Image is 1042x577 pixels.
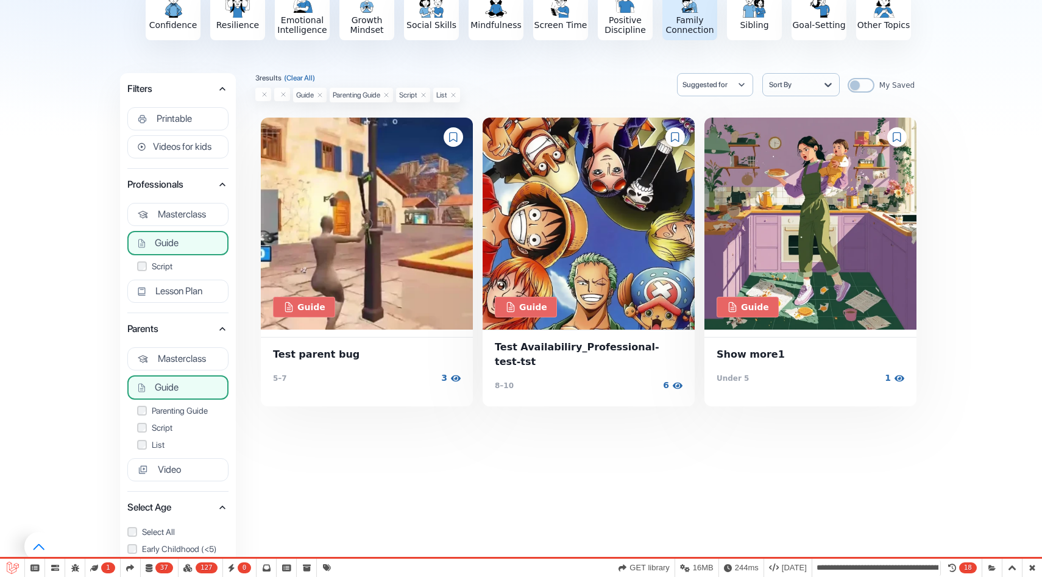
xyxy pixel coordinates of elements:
[273,373,287,384] p: 5–7
[663,379,669,392] p: 6
[137,405,219,417] label: Parenting Guide
[261,337,473,399] a: Test parent bug5–7
[127,526,229,538] label: Select All
[158,464,181,476] span: Video
[127,458,229,481] button: Video
[127,347,229,370] button: Masterclass
[127,544,137,554] input: Early Childhood (<5)
[127,499,229,516] button: Select Age
[682,79,748,91] button: Suggested for
[727,20,782,30] h3: Sibling
[127,231,229,255] button: Guide
[127,543,229,555] label: Early Childhood (<5)
[741,301,769,313] p: Guide
[792,20,846,30] h3: Goal-Setting
[137,261,147,271] input: Script
[959,562,977,573] span: 18
[127,231,229,280] div: Professionals
[483,118,695,330] img: BLJ Resource
[717,347,904,362] span: Show more1
[127,196,229,231] div: Professionals
[727,301,739,313] img: Icons__2_-1730280550.svg
[137,439,219,451] label: List
[519,301,547,313] p: Guide
[146,20,200,30] h3: Confidence
[704,337,916,399] a: Show more1Under 5
[441,372,447,384] p: 3
[885,372,891,384] p: 1
[879,78,915,93] span: My Saved
[284,73,315,83] div: (Clear All)
[297,301,325,313] p: Guide
[469,20,523,30] h3: Mindfulness
[598,15,653,35] h3: Positive Discipline
[127,80,216,97] span: Filters
[127,499,216,516] span: Select Age
[158,353,206,365] span: Masterclass
[717,373,749,384] p: Under 5
[238,562,252,573] span: 0
[127,320,229,338] button: Parents
[196,562,218,573] span: 127
[495,340,682,369] span: Test Availabiliry_Professional-test-tst
[127,280,229,308] div: Professionals
[296,91,314,99] div: Guide
[769,80,810,90] div: Sort By
[127,400,229,453] div: Guide
[127,458,229,486] div: Parents
[127,203,229,226] button: Masterclass
[155,562,173,573] span: 37
[137,440,147,450] input: List
[483,330,695,406] a: Test Availabiliry_Professional-test-tst8–10
[155,285,202,297] span: Lesson Plan
[157,113,192,125] span: Printable
[533,20,588,30] h3: Screen Time
[339,15,394,35] h3: Growth Mindset
[158,208,206,221] span: Masterclass
[137,406,147,416] input: Parenting Guide
[127,320,216,338] span: Parents
[210,20,265,30] h3: Resilience
[127,527,137,537] input: Select All
[137,422,219,434] label: Script
[275,15,330,35] h3: Emotional Intelligence
[127,255,229,275] div: Guide
[662,15,717,35] h3: Family Connection
[127,176,229,193] button: Professionals
[404,20,459,30] h3: Social Skills
[127,280,229,303] button: Lesson Plan
[704,118,916,330] img: BLJ Resource
[127,107,229,130] button: Printable
[436,91,447,99] div: List
[505,301,517,313] img: Icons__2_-1730280550.svg
[856,20,911,30] h3: Other Topics
[495,380,514,391] p: 8–10
[137,260,219,272] label: Script
[127,375,229,458] div: Parents
[261,118,473,330] img: BLJ Resource
[127,375,229,400] button: Guide
[682,80,735,90] span: Suggested for
[127,100,229,135] div: Filters
[127,176,216,193] span: Professionals
[127,80,229,97] button: Filters
[283,301,295,313] img: Icons__2_-1730280550.svg
[153,141,211,153] span: Videos for kids
[101,562,115,573] span: 1
[333,91,380,99] div: Parenting Guide
[127,340,229,375] div: Parents
[127,135,229,163] div: Filters
[127,135,229,158] button: Videos for kids
[137,423,147,433] input: Script
[155,237,179,249] span: Guide
[273,347,461,362] span: Test parent bug
[155,381,179,394] span: Guide
[399,91,417,99] div: Script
